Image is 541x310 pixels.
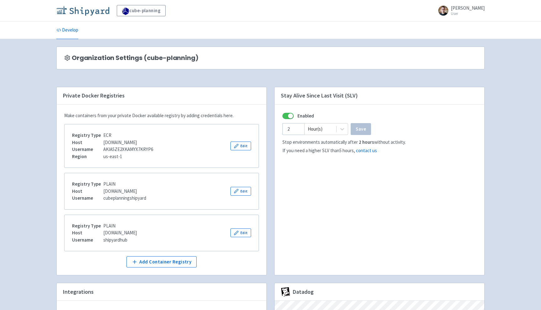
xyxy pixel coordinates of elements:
[72,132,153,139] div: ECR
[56,22,78,39] a: Develop
[451,12,485,16] small: User
[230,228,251,237] button: Edit
[72,139,153,146] div: [DOMAIN_NAME]
[282,139,477,146] div: Stop environments automatically after without activity.
[293,289,314,295] span: Datadog
[230,142,251,150] button: Edit
[435,6,485,16] a: [PERSON_NAME] User
[451,5,485,11] span: [PERSON_NAME]
[72,54,198,62] span: Organization Settings (cube-planning)
[57,283,266,301] h4: Integrations
[351,123,371,135] button: Save
[356,147,377,153] a: contact us
[64,112,259,119] div: Make containers from your private Docker available registry by adding credentials here.
[282,147,477,154] div: If you need a higher SLV than 5 hours ,
[72,222,137,230] div: PLAIN
[282,123,304,135] input: -
[72,195,146,202] div: cubeplanningshipyard
[117,5,166,16] a: cube-planning
[72,223,101,229] b: Registry Type
[72,181,101,187] b: Registry Type
[72,139,82,145] b: Host
[72,188,82,194] b: Host
[72,146,93,152] b: Username
[72,237,137,244] div: shipyardhub
[72,230,82,236] b: Host
[72,188,146,195] div: [DOMAIN_NAME]
[297,112,314,120] b: Enabled
[230,187,251,196] button: Edit
[72,181,146,188] div: PLAIN
[72,195,93,201] b: Username
[72,229,137,237] div: [DOMAIN_NAME]
[72,153,87,159] b: Region
[126,256,196,267] button: Add Container Registry
[72,132,101,138] b: Registry Type
[72,153,153,160] div: us-east-1
[72,237,93,243] b: Username
[57,87,266,105] h4: Private Docker Registries
[56,6,109,16] img: Shipyard logo
[359,139,374,145] b: 2 hours
[275,87,484,105] h4: Stay Alive Since Last Visit (SLV)
[72,146,153,153] div: AKIA5ZE2XKAMYX7KRYP6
